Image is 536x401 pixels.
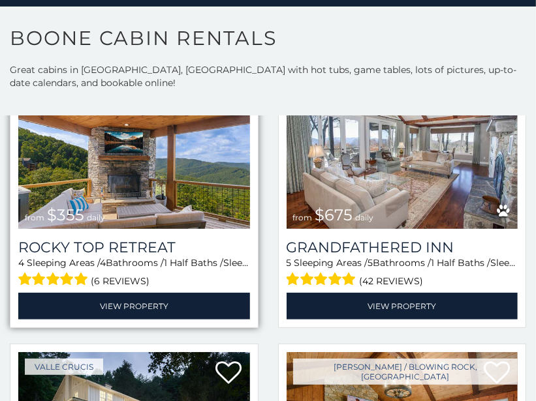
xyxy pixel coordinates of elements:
[356,213,374,222] span: daily
[359,273,423,290] span: (42 reviews)
[100,257,106,269] span: 4
[18,256,250,290] div: Sleeping Areas / Bathrooms / Sleeps:
[287,239,518,256] a: Grandfathered Inn
[18,293,250,319] a: View Property
[25,213,44,222] span: from
[87,213,105,222] span: daily
[315,205,353,224] span: $675
[287,74,518,229] a: Grandfathered Inn from $675 daily
[287,74,518,229] img: Grandfathered Inn
[18,74,250,229] a: Rocky Top Retreat from $355 daily
[293,213,313,222] span: from
[18,239,250,256] a: Rocky Top Retreat
[432,257,491,269] span: 1 Half Baths /
[18,257,24,269] span: 4
[287,256,518,290] div: Sleeping Areas / Bathrooms / Sleeps:
[287,293,518,319] a: View Property
[25,359,103,375] a: Valle Crucis
[164,257,223,269] span: 1 Half Baths /
[293,359,518,385] a: [PERSON_NAME] / Blowing Rock, [GEOGRAPHIC_DATA]
[91,273,150,290] span: (6 reviews)
[287,257,292,269] span: 5
[216,360,242,387] a: Add to favorites
[18,74,250,229] img: Rocky Top Retreat
[368,257,373,269] span: 5
[47,205,84,224] span: $355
